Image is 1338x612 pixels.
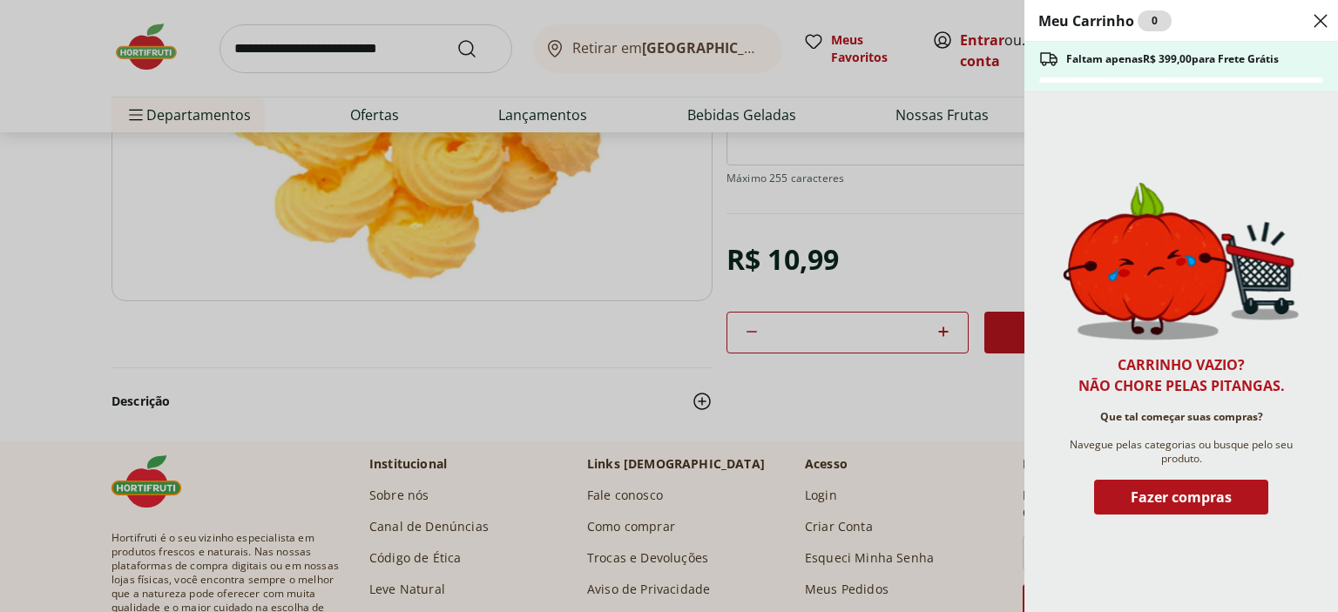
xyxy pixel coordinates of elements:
[1078,354,1285,396] h2: Carrinho vazio? Não chore pelas pitangas.
[1094,480,1268,521] button: Fazer compras
[1100,410,1263,424] span: Que tal começar suas compras?
[1138,10,1172,31] div: 0
[1066,52,1279,66] span: Faltam apenas R$ 399,00 para Frete Grátis
[1131,490,1232,504] span: Fazer compras
[1063,182,1300,340] img: Carrinho vazio
[1038,10,1172,31] h2: Meu Carrinho
[1063,438,1300,466] span: Navegue pelas categorias ou busque pelo seu produto.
